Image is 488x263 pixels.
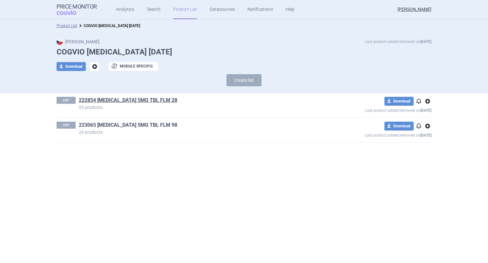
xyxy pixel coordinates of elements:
p: 26 products [79,130,319,134]
a: Price MonitorCOGVIO [57,4,97,16]
h1: 223065 STEGLATRO 5MG TBL FLM 98 [79,122,319,130]
img: CZ [57,39,63,45]
p: Last product added/removed on [319,106,431,114]
li: COGVIO Steglatro 02.07.2025 [77,23,140,29]
p: 53 products [79,105,319,110]
a: 223065 [MEDICAL_DATA] 5MG TBL FLM 98 [79,122,177,129]
strong: [DATE] [420,108,431,113]
li: Product List [57,23,77,29]
strong: COGVIO [MEDICAL_DATA] [DATE] [84,24,140,28]
span: COGVIO [57,10,85,15]
h1: 222854 STEGLATRO 5MG TBL FLM 28 [79,97,319,105]
button: Module specific [109,62,158,71]
a: 222854 [MEDICAL_DATA] 5MG TBL FLM 28 [79,97,177,104]
h1: COGVIO [MEDICAL_DATA] [DATE] [57,47,431,57]
a: Product List [57,24,77,28]
strong: [DATE] [420,39,431,44]
strong: Price Monitor [57,4,97,10]
p: LIST [57,122,76,129]
p: Last product added/removed on [365,39,431,45]
button: Download [384,122,414,131]
p: LIST [57,97,76,104]
button: Download [57,62,86,71]
strong: [DATE] [420,133,431,138]
button: Create list [227,74,261,86]
p: Last product added/removed on [319,131,431,139]
strong: [PERSON_NAME] [57,39,99,44]
button: Download [384,97,414,106]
